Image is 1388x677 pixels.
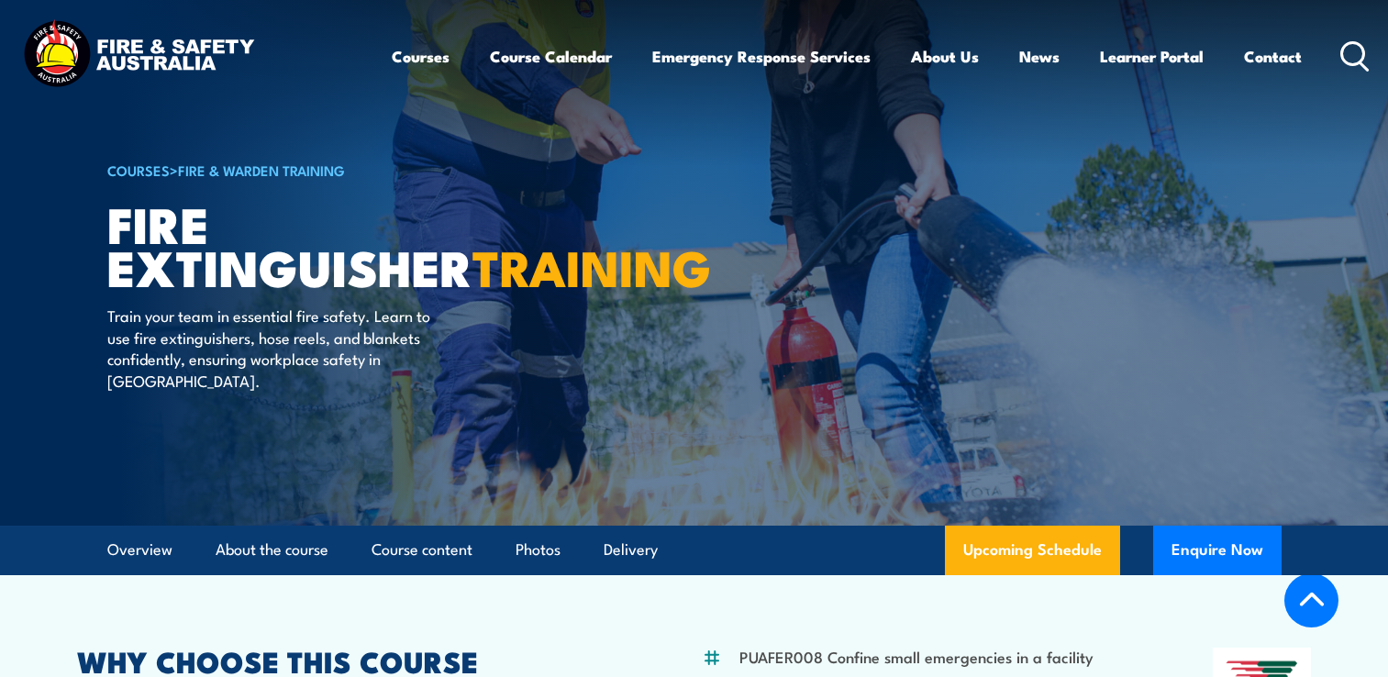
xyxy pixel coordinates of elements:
[107,526,172,574] a: Overview
[107,202,561,287] h1: Fire Extinguisher
[1019,32,1060,81] a: News
[107,305,442,391] p: Train your team in essential fire safety. Learn to use fire extinguishers, hose reels, and blanke...
[652,32,871,81] a: Emergency Response Services
[911,32,979,81] a: About Us
[516,526,561,574] a: Photos
[1100,32,1204,81] a: Learner Portal
[1244,32,1302,81] a: Contact
[739,646,1094,667] li: PUAFER008 Confine small emergencies in a facility
[216,526,328,574] a: About the course
[392,32,450,81] a: Courses
[107,159,561,181] h6: >
[107,160,170,180] a: COURSES
[1153,526,1282,575] button: Enquire Now
[372,526,472,574] a: Course content
[945,526,1120,575] a: Upcoming Schedule
[604,526,658,574] a: Delivery
[178,160,345,180] a: Fire & Warden Training
[490,32,612,81] a: Course Calendar
[472,228,711,304] strong: TRAINING
[77,648,613,673] h2: WHY CHOOSE THIS COURSE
